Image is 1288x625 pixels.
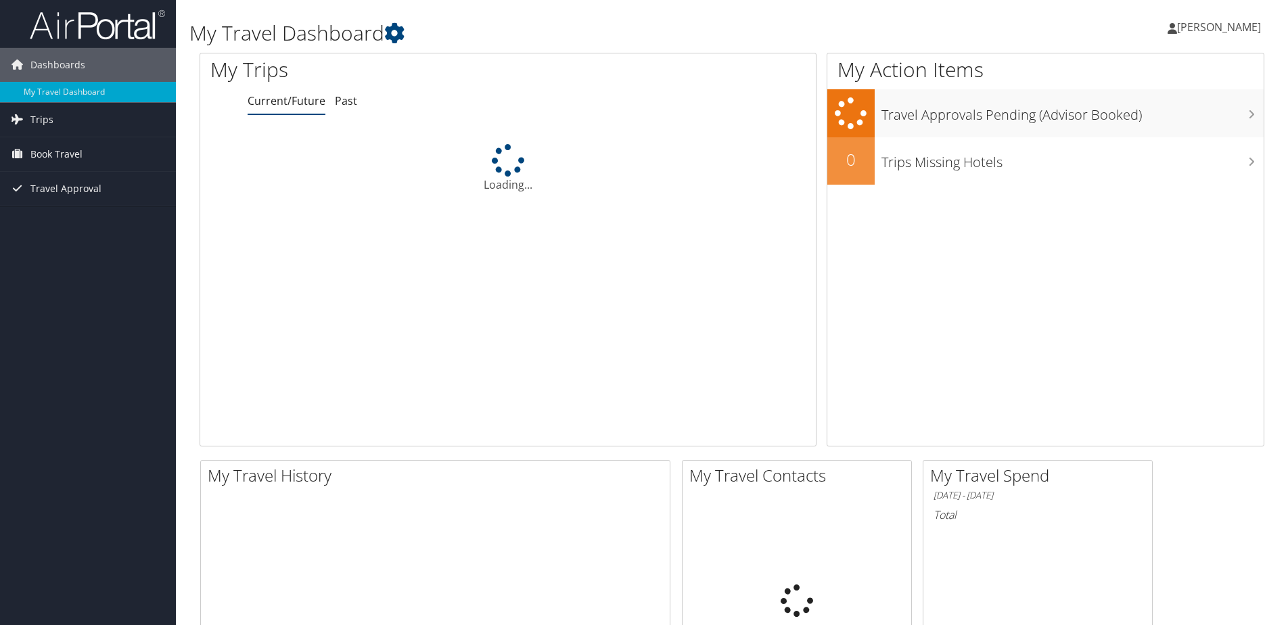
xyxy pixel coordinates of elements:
[30,48,85,82] span: Dashboards
[881,99,1264,124] h3: Travel Approvals Pending (Advisor Booked)
[30,9,165,41] img: airportal-logo.png
[827,55,1264,84] h1: My Action Items
[827,89,1264,137] a: Travel Approvals Pending (Advisor Booked)
[934,507,1142,522] h6: Total
[200,144,816,193] div: Loading...
[335,93,357,108] a: Past
[934,489,1142,502] h6: [DATE] - [DATE]
[189,19,913,47] h1: My Travel Dashboard
[930,464,1152,487] h2: My Travel Spend
[30,137,83,171] span: Book Travel
[881,146,1264,172] h3: Trips Missing Hotels
[30,103,53,137] span: Trips
[30,172,101,206] span: Travel Approval
[827,137,1264,185] a: 0Trips Missing Hotels
[208,464,670,487] h2: My Travel History
[1168,7,1274,47] a: [PERSON_NAME]
[248,93,325,108] a: Current/Future
[1177,20,1261,34] span: [PERSON_NAME]
[210,55,549,84] h1: My Trips
[827,148,875,171] h2: 0
[689,464,911,487] h2: My Travel Contacts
